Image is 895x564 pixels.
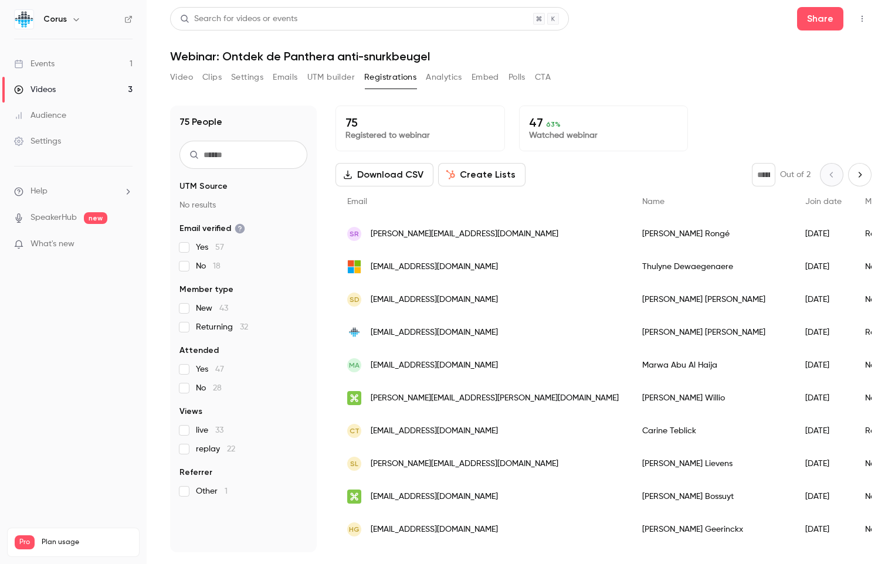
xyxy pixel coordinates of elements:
span: replay [196,443,235,455]
button: Next page [848,163,872,186]
span: [PERSON_NAME][EMAIL_ADDRESS][DOMAIN_NAME] [371,458,558,470]
span: Referrer [179,467,212,478]
p: Watched webinar [529,130,679,141]
button: Top Bar Actions [853,9,872,28]
div: [PERSON_NAME] Willio [630,382,794,414]
span: New [196,303,228,314]
span: What's new [30,238,74,250]
div: [DATE] [794,316,853,349]
span: 33 [215,426,223,434]
button: UTM builder [307,68,355,87]
div: Marwa Abu Al Haija [630,349,794,382]
span: [PERSON_NAME][EMAIL_ADDRESS][PERSON_NAME][DOMAIN_NAME] [371,392,619,405]
div: [PERSON_NAME] Geerinckx [630,513,794,546]
h1: 75 People [179,115,222,129]
img: outlook.com [347,260,361,274]
span: SR [350,229,359,239]
span: [EMAIL_ADDRESS][DOMAIN_NAME] [371,491,498,503]
div: [PERSON_NAME] Rongé [630,218,794,250]
img: Corus [15,10,33,29]
h1: Webinar: Ontdek de Panthera anti-snurkbeugel [170,49,872,63]
p: No results [179,199,307,211]
span: Views [179,406,202,417]
span: 63 % [546,120,561,128]
button: Video [170,68,193,87]
img: skynet.be [347,391,361,405]
span: Member type [179,284,233,295]
span: [EMAIL_ADDRESS][DOMAIN_NAME] [371,524,498,536]
span: Help [30,185,48,198]
span: [EMAIL_ADDRESS][DOMAIN_NAME] [371,261,498,273]
section: facet-groups [179,181,307,497]
a: SpeakerHub [30,212,77,224]
div: [DATE] [794,250,853,283]
img: corusdental.com [347,325,361,339]
li: help-dropdown-opener [14,185,133,198]
div: [DATE] [794,414,853,447]
div: [DATE] [794,447,853,480]
span: [EMAIL_ADDRESS][DOMAIN_NAME] [371,327,498,339]
span: No [196,382,222,394]
span: 32 [240,323,248,331]
span: Returning [196,321,248,333]
div: Videos [14,84,56,96]
button: Polls [508,68,526,87]
div: Carine Teblick [630,414,794,447]
button: Clips [202,68,222,87]
button: CTA [535,68,551,87]
span: Join date [805,198,842,206]
span: Email verified [179,223,245,235]
span: SL [350,458,358,469]
p: 75 [345,115,495,130]
span: SD [350,294,360,305]
div: [DATE] [794,382,853,414]
span: Name [642,198,665,206]
iframe: Noticeable Trigger [118,239,133,250]
span: Yes [196,242,224,253]
div: [DATE] [794,283,853,316]
span: Pro [15,535,35,549]
div: [DATE] [794,349,853,382]
div: [DATE] [794,513,853,546]
button: Analytics [426,68,462,87]
div: Events [14,58,55,70]
span: 47 [215,365,224,373]
div: [PERSON_NAME] Bossuyt [630,480,794,513]
span: CT [350,426,360,436]
div: Settings [14,135,61,147]
div: Audience [14,110,66,121]
span: No [196,260,221,272]
div: [DATE] [794,480,853,513]
span: 18 [213,262,221,270]
button: Settings [231,68,263,87]
span: Email [347,198,367,206]
button: Emails [273,68,297,87]
div: [PERSON_NAME] [PERSON_NAME] [630,316,794,349]
span: new [84,212,107,224]
div: Search for videos or events [180,13,297,25]
span: HG [349,524,360,535]
p: 47 [529,115,679,130]
div: Thulyne Dewaegenaere [630,250,794,283]
p: Registered to webinar [345,130,495,141]
span: [EMAIL_ADDRESS][DOMAIN_NAME] [371,359,498,372]
span: [EMAIL_ADDRESS][DOMAIN_NAME] [371,425,498,437]
button: Registrations [364,68,416,87]
div: [PERSON_NAME] Lievens [630,447,794,480]
p: Out of 2 [780,169,811,181]
span: UTM Source [179,181,228,192]
button: Download CSV [335,163,433,186]
span: Plan usage [42,538,132,547]
span: [EMAIL_ADDRESS][DOMAIN_NAME] [371,294,498,306]
span: 43 [219,304,228,312]
img: skynet.be [347,490,361,504]
span: [PERSON_NAME][EMAIL_ADDRESS][DOMAIN_NAME] [371,228,558,240]
span: live [196,424,223,436]
button: Embed [472,68,499,87]
button: Share [797,7,843,30]
div: [DATE] [794,218,853,250]
span: 28 [213,384,222,392]
span: Yes [196,363,224,375]
h6: Corus [43,13,67,25]
span: 22 [227,445,235,453]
